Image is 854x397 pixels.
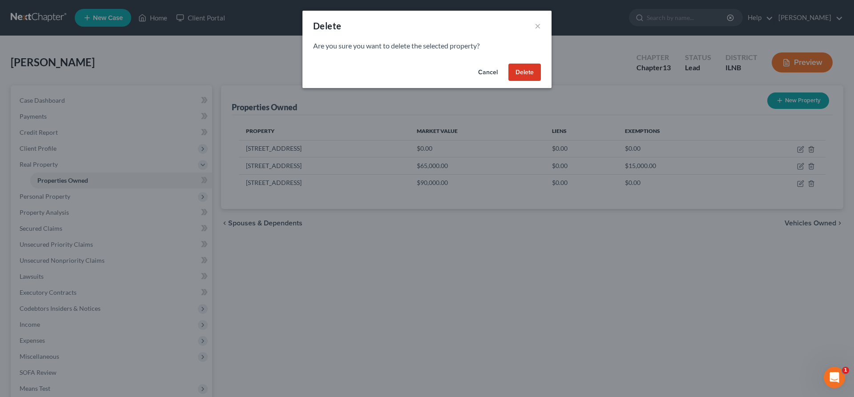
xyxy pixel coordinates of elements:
[313,20,341,32] div: Delete
[508,64,541,81] button: Delete
[471,64,505,81] button: Cancel
[313,41,541,51] p: Are you sure you want to delete the selected property?
[842,367,849,374] span: 1
[824,367,845,388] iframe: Intercom live chat
[535,20,541,31] button: ×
